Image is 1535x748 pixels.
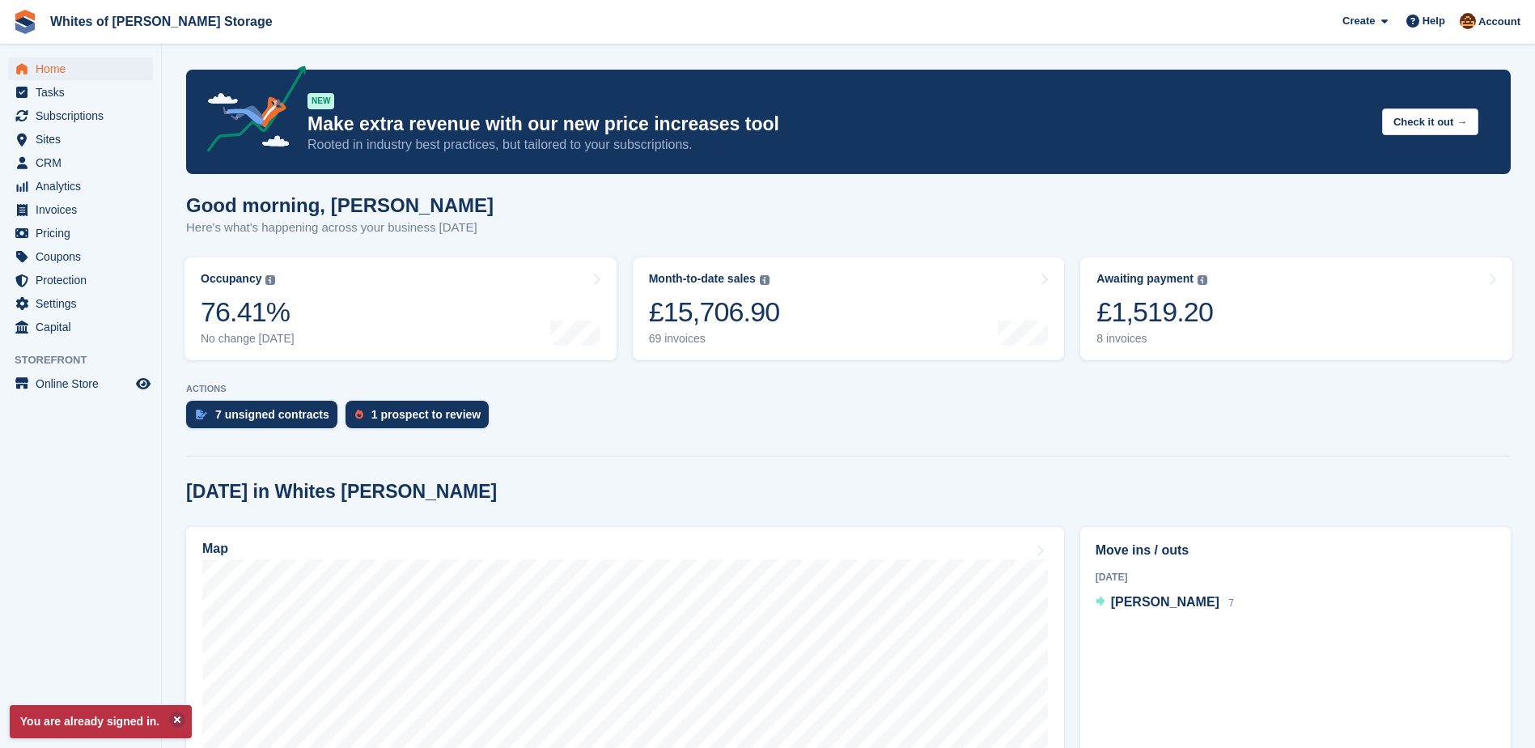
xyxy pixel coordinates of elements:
span: Account [1478,14,1520,30]
div: No change [DATE] [201,332,295,346]
img: icon-info-grey-7440780725fd019a000dd9b08b2336e03edf1995a4989e88bcd33f0948082b44.svg [265,275,275,285]
img: icon-info-grey-7440780725fd019a000dd9b08b2336e03edf1995a4989e88bcd33f0948082b44.svg [760,275,770,285]
div: NEW [307,93,334,109]
span: Protection [36,269,133,291]
span: Settings [36,292,133,315]
p: Here's what's happening across your business [DATE] [186,219,494,237]
a: menu [8,175,153,198]
a: Preview store [134,374,153,393]
img: contract_signature_icon-13c848040528278c33f63329250d36e43548de30e8caae1d1a13099fd9432cc5.svg [196,410,207,419]
a: menu [8,292,153,315]
img: icon-info-grey-7440780725fd019a000dd9b08b2336e03edf1995a4989e88bcd33f0948082b44.svg [1198,275,1207,285]
span: Analytics [36,175,133,198]
span: Tasks [36,81,133,104]
div: Occupancy [201,272,261,286]
a: menu [8,81,153,104]
h2: Move ins / outs [1096,541,1495,560]
span: Invoices [36,198,133,221]
span: Online Store [36,372,133,395]
h1: Good morning, [PERSON_NAME] [186,194,494,216]
div: 8 invoices [1096,332,1213,346]
a: Whites of [PERSON_NAME] Storage [44,8,279,35]
img: price-adjustments-announcement-icon-8257ccfd72463d97f412b2fc003d46551f7dbcb40ab6d574587a9cd5c0d94... [193,66,307,158]
img: prospect-51fa495bee0391a8d652442698ab0144808aea92771e9ea1ae160a38d050c398.svg [355,410,363,419]
div: 76.41% [201,295,295,329]
span: Pricing [36,222,133,244]
div: £15,706.90 [649,295,780,329]
a: menu [8,104,153,127]
p: Make extra revenue with our new price increases tool [307,113,1369,136]
p: Rooted in industry best practices, but tailored to your subscriptions. [307,136,1369,154]
h2: [DATE] in Whites [PERSON_NAME] [186,481,497,503]
span: Home [36,57,133,80]
span: Sites [36,128,133,151]
span: Capital [36,316,133,338]
p: ACTIONS [186,384,1511,394]
div: 1 prospect to review [371,408,481,421]
span: 7 [1228,597,1234,609]
a: menu [8,222,153,244]
a: Occupancy 76.41% No change [DATE] [184,257,617,360]
a: menu [8,57,153,80]
p: You are already signed in. [10,705,192,738]
a: 7 unsigned contracts [186,401,346,436]
img: Eddie White [1460,13,1476,29]
a: menu [8,269,153,291]
a: menu [8,128,153,151]
button: Check it out → [1382,108,1478,135]
a: [PERSON_NAME] 7 [1096,593,1234,614]
a: menu [8,245,153,268]
span: Help [1423,13,1445,29]
div: 7 unsigned contracts [215,408,329,421]
span: Subscriptions [36,104,133,127]
div: £1,519.20 [1096,295,1213,329]
a: menu [8,316,153,338]
a: Awaiting payment £1,519.20 8 invoices [1080,257,1512,360]
a: 1 prospect to review [346,401,497,436]
a: menu [8,372,153,395]
div: [DATE] [1096,570,1495,584]
span: CRM [36,151,133,174]
a: Month-to-date sales £15,706.90 69 invoices [633,257,1065,360]
div: 69 invoices [649,332,780,346]
span: Create [1342,13,1375,29]
img: stora-icon-8386f47178a22dfd0bd8f6a31ec36ba5ce8667c1dd55bd0f319d3a0aa187defe.svg [13,10,37,34]
div: Month-to-date sales [649,272,756,286]
a: menu [8,151,153,174]
span: Storefront [15,352,161,368]
h2: Map [202,542,228,556]
a: menu [8,198,153,221]
div: Awaiting payment [1096,272,1194,286]
span: [PERSON_NAME] [1111,595,1219,609]
span: Coupons [36,245,133,268]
